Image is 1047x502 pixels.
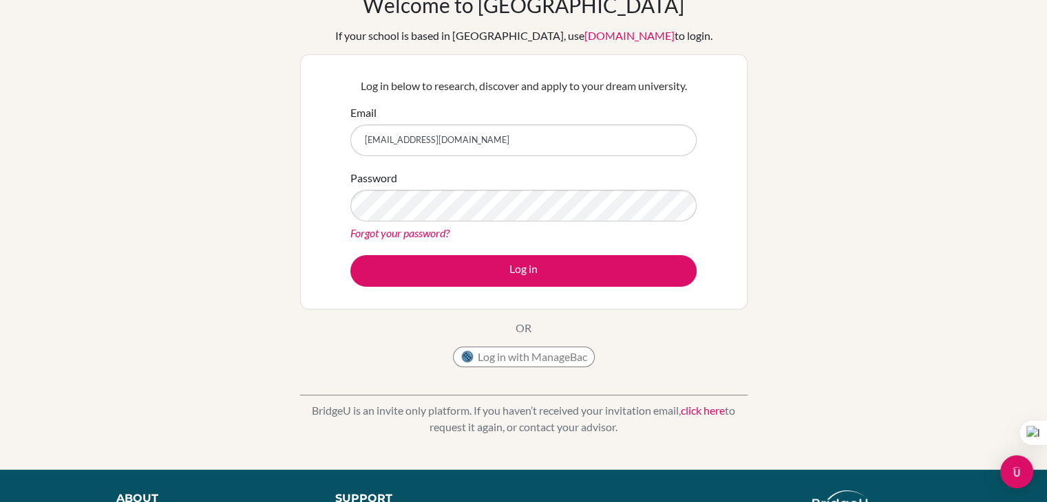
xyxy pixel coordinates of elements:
[681,404,725,417] a: click here
[350,255,697,287] button: Log in
[300,402,748,435] p: BridgeU is an invite only platform. If you haven’t received your invitation email, to request it ...
[584,29,675,42] a: [DOMAIN_NAME]
[350,105,377,121] label: Email
[516,320,531,336] p: OR
[350,170,397,186] label: Password
[350,226,450,239] a: Forgot your password?
[453,347,595,367] button: Log in with ManageBac
[1000,455,1033,488] div: Open Intercom Messenger
[350,78,697,94] p: Log in below to research, discover and apply to your dream university.
[335,28,712,44] div: If your school is based in [GEOGRAPHIC_DATA], use to login.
